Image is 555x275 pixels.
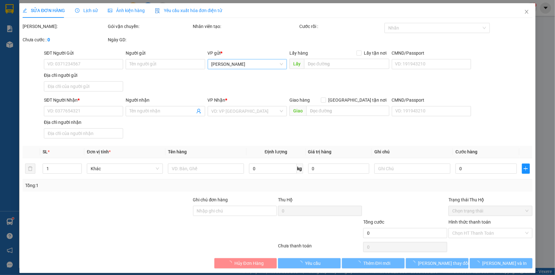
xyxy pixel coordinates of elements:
span: Giá trị hàng [308,149,332,154]
span: Lấy [289,59,304,69]
span: plus [522,166,530,171]
span: [PERSON_NAME] và In [482,260,527,267]
div: CMND/Passport [392,50,471,57]
span: Cước hàng [455,149,477,154]
input: Ghi chú đơn hàng [193,206,277,216]
input: Địa chỉ của người gửi [44,81,123,91]
button: plus [522,164,530,174]
div: CMND/Passport [392,97,471,104]
span: [PERSON_NAME] thay đổi [418,260,469,267]
span: [GEOGRAPHIC_DATA] tận nơi [326,97,389,104]
span: Lịch sử [75,8,98,13]
div: Nhân viên tạo: [193,23,298,30]
button: delete [25,164,35,174]
span: edit [23,8,27,13]
div: SĐT Người Nhận [44,97,123,104]
span: loading [356,261,363,265]
label: Ghi chú đơn hàng [193,197,228,202]
button: Thêm ĐH mới [342,258,405,268]
button: Close [518,3,536,21]
img: icon [155,8,160,13]
span: Yêu cầu xuất hóa đơn điện tử [155,8,222,13]
span: Ảnh kiện hàng [108,8,145,13]
span: clock-circle [75,8,80,13]
span: loading [411,261,418,265]
span: loading [298,261,305,265]
span: user-add [196,109,201,114]
button: Hủy Đơn Hàng [214,258,277,268]
span: Chọn trạng thái [452,206,529,216]
div: Gói vận chuyển: [108,23,192,30]
span: Cao Lãnh [212,59,283,69]
span: Giao hàng [289,97,310,103]
div: Địa chỉ người nhận [44,119,123,126]
div: Chưa cước : [23,36,107,43]
div: Trạng thái Thu Hộ [448,196,532,203]
div: Ngày GD: [108,36,192,43]
div: Người nhận [126,97,205,104]
span: Giao [289,106,306,116]
input: Dọc đường [304,59,389,69]
span: SỬA ĐƠN HÀNG [23,8,65,13]
button: [PERSON_NAME] và In [470,258,532,268]
button: Yêu cầu [278,258,341,268]
div: Cước rồi : [299,23,383,30]
div: SĐT Người Gửi [44,50,123,57]
span: loading [475,261,482,265]
span: Hủy Đơn Hàng [234,260,264,267]
input: Dọc đường [306,106,389,116]
b: 0 [47,37,50,42]
input: Ghi Chú [374,164,450,174]
span: SL [43,149,48,154]
span: Khác [91,164,159,173]
span: Lấy tận nơi [362,50,389,57]
span: loading [227,261,234,265]
span: Thu Hộ [278,197,293,202]
button: [PERSON_NAME] thay đổi [406,258,468,268]
input: VD: Bàn, Ghế [168,164,244,174]
span: Yêu cầu [305,260,321,267]
span: Tên hàng [168,149,187,154]
label: Hình thức thanh toán [448,219,491,225]
div: Chưa thanh toán [278,242,363,253]
span: VP Nhận [208,97,225,103]
div: [PERSON_NAME]: [23,23,107,30]
input: Địa chỉ của người nhận [44,128,123,138]
span: Lấy hàng [289,50,308,56]
span: Tổng cước [363,219,384,225]
span: kg [297,164,303,174]
div: Người gửi [126,50,205,57]
span: Định lượng [265,149,287,154]
th: Ghi chú [372,146,453,158]
span: close [524,9,529,14]
span: Đơn vị tính [87,149,111,154]
span: picture [108,8,112,13]
div: VP gửi [208,50,287,57]
div: Địa chỉ người gửi [44,72,123,79]
span: Thêm ĐH mới [363,260,390,267]
div: Tổng: 1 [25,182,214,189]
